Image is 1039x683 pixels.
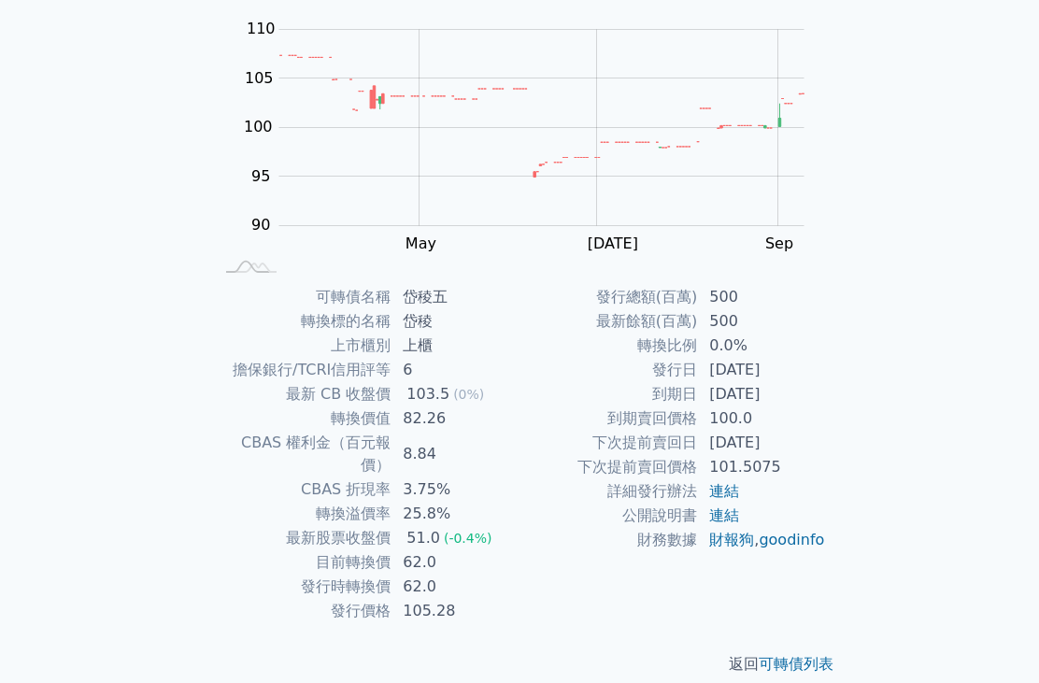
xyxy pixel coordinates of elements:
td: 下次提前賣回日 [519,431,698,455]
tspan: 110 [247,20,276,37]
a: 可轉債列表 [759,655,833,673]
td: 發行總額(百萬) [519,285,698,309]
td: 500 [698,285,826,309]
td: 轉換溢價率 [213,502,391,526]
div: 103.5 [403,383,453,406]
td: 轉換價值 [213,406,391,431]
td: 82.26 [391,406,519,431]
td: 詳細發行辦法 [519,479,698,504]
td: 到期賣回價格 [519,406,698,431]
td: 擔保銀行/TCRI信用評等 [213,358,391,382]
td: 發行日 [519,358,698,382]
td: 500 [698,309,826,334]
td: 最新餘額(百萬) [519,309,698,334]
td: 上市櫃別 [213,334,391,358]
td: 岱稜五 [391,285,519,309]
a: goodinfo [759,531,824,548]
span: (-0.4%) [444,531,492,546]
g: Chart [235,20,833,252]
td: 100.0 [698,406,826,431]
td: 62.0 [391,550,519,575]
tspan: 105 [245,69,274,87]
span: (0%) [453,387,484,402]
td: 可轉債名稱 [213,285,391,309]
td: 6 [391,358,519,382]
td: 下次提前賣回價格 [519,455,698,479]
g: Series [279,55,804,177]
td: 3.75% [391,477,519,502]
td: 105.28 [391,599,519,623]
td: [DATE] [698,358,826,382]
iframe: Chat Widget [946,593,1039,683]
a: 財報狗 [709,531,754,548]
div: 51.0 [403,527,444,549]
td: 轉換標的名稱 [213,309,391,334]
td: 最新 CB 收盤價 [213,382,391,406]
tspan: [DATE] [588,235,638,252]
td: 62.0 [391,575,519,599]
td: 公開說明書 [519,504,698,528]
tspan: 100 [244,118,273,135]
td: 發行時轉換價 [213,575,391,599]
td: [DATE] [698,382,826,406]
a: 連結 [709,506,739,524]
a: 連結 [709,482,739,500]
tspan: Sep [765,235,793,252]
td: [DATE] [698,431,826,455]
tspan: 95 [251,167,270,185]
td: CBAS 折現率 [213,477,391,502]
tspan: 90 [251,216,270,234]
td: 到期日 [519,382,698,406]
td: 岱稜 [391,309,519,334]
p: 返回 [191,653,848,676]
td: 發行價格 [213,599,391,623]
td: 財務數據 [519,528,698,552]
td: , [698,528,826,552]
tspan: May [406,235,436,252]
td: 轉換比例 [519,334,698,358]
a: 101.5075 [709,458,780,476]
td: CBAS 權利金（百元報價） [213,431,391,477]
td: 0.0% [698,334,826,358]
td: 8.84 [391,431,519,477]
td: 25.8% [391,502,519,526]
td: 上櫃 [391,334,519,358]
td: 最新股票收盤價 [213,526,391,550]
td: 目前轉換價 [213,550,391,575]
